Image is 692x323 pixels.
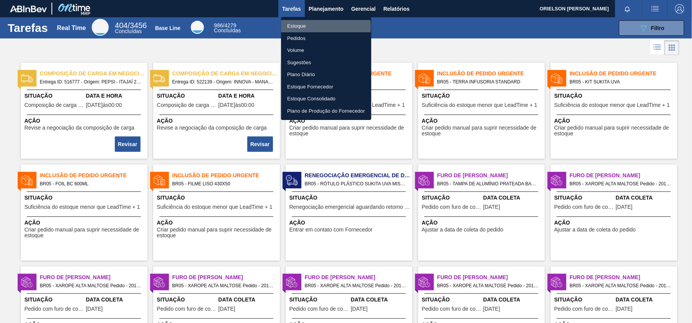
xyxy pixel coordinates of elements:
[281,105,371,117] a: Plano de Produção do Fornecedor
[281,57,371,69] a: Sugestões
[281,68,371,81] a: Plano Diário
[281,44,371,57] a: Volume
[281,32,371,45] a: Pedidos
[281,93,371,105] a: Estoque Consolidado
[281,81,371,93] a: Estoque Fornecedor
[281,20,371,32] a: Estoque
